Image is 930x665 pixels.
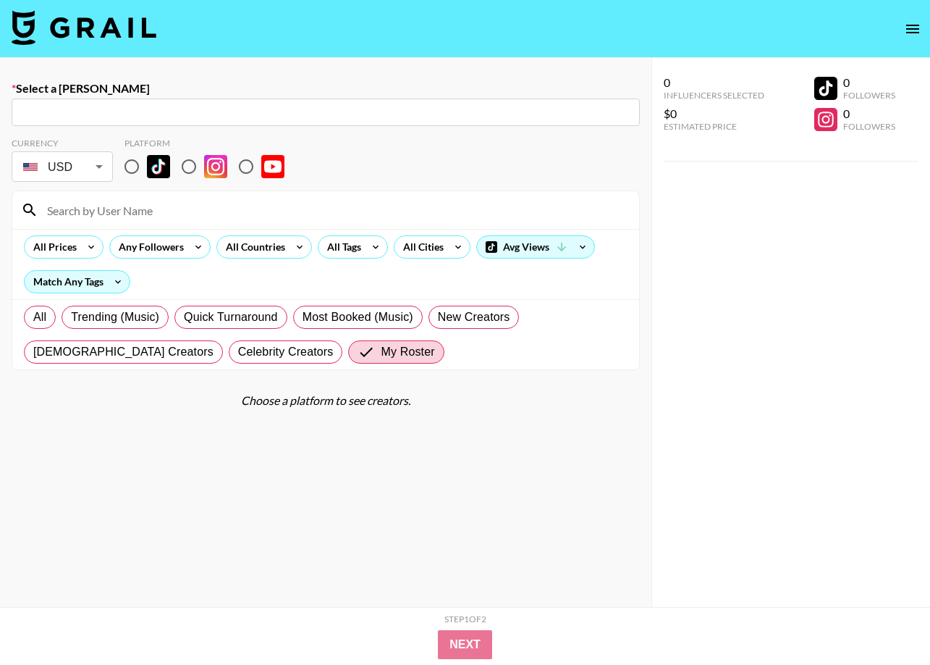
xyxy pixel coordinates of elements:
div: USD [14,154,110,180]
div: All Prices [25,236,80,258]
button: Next [438,630,492,659]
div: All Tags [318,236,364,258]
img: TikTok [147,155,170,178]
span: [DEMOGRAPHIC_DATA] Creators [33,343,214,361]
div: 0 [843,75,895,90]
label: Select a [PERSON_NAME] [12,81,640,96]
div: Any Followers [110,236,187,258]
div: 0 [664,75,764,90]
div: Step 1 of 2 [444,614,486,624]
span: New Creators [438,309,510,326]
div: Followers [843,121,895,132]
div: $0 [664,106,764,121]
div: 0 [843,106,895,121]
div: Estimated Price [664,121,764,132]
span: All [33,309,46,326]
div: All Countries [217,236,288,258]
div: Currency [12,138,113,149]
img: Grail Talent [12,10,156,45]
div: All Cities [394,236,447,258]
span: My Roster [381,343,434,361]
span: Celebrity Creators [238,343,334,361]
img: YouTube [261,155,284,178]
img: Instagram [204,155,227,178]
button: open drawer [898,14,927,43]
div: Influencers Selected [664,90,764,101]
div: Match Any Tags [25,271,130,293]
div: Platform [124,138,296,149]
span: Quick Turnaround [184,309,278,326]
div: Choose a platform to see creators. [12,393,640,408]
span: Most Booked (Music) [303,309,413,326]
input: Search by User Name [38,198,630,222]
div: Avg Views [477,236,594,258]
span: Trending (Music) [71,309,159,326]
div: Followers [843,90,895,101]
